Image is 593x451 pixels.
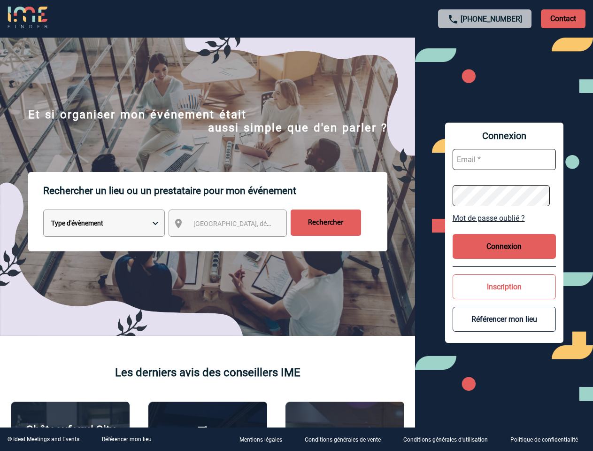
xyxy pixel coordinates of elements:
input: Email * [453,149,556,170]
p: Châteauform' City [GEOGRAPHIC_DATA] [16,423,124,450]
a: Politique de confidentialité [503,435,593,444]
a: Conditions générales de vente [297,435,396,444]
p: Conditions générales de vente [305,437,381,443]
button: Connexion [453,234,556,259]
input: Rechercher [291,210,361,236]
img: call-24-px.png [447,14,459,25]
button: Référencer mon lieu [453,307,556,332]
p: Conditions générales d'utilisation [403,437,488,443]
a: Référencer mon lieu [102,436,152,443]
p: Agence 2ISD [313,426,377,439]
span: Connexion [453,130,556,141]
button: Inscription [453,274,556,299]
p: Politique de confidentialité [510,437,578,443]
a: Mot de passe oublié ? [453,214,556,223]
a: [PHONE_NUMBER] [461,15,522,23]
p: The [GEOGRAPHIC_DATA] [154,425,262,451]
p: Rechercher un lieu ou un prestataire pour mon événement [43,172,387,210]
div: © Ideal Meetings and Events [8,436,79,443]
p: Mentions légales [239,437,282,443]
a: Mentions légales [232,435,297,444]
p: Contact [541,9,585,28]
a: Conditions générales d'utilisation [396,435,503,444]
span: [GEOGRAPHIC_DATA], département, région... [193,220,324,227]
